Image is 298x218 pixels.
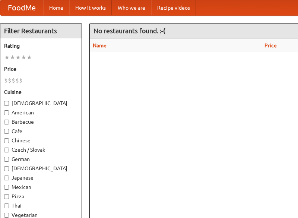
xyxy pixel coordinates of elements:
input: German [4,157,9,162]
li: ★ [26,53,32,61]
h4: Filter Restaurants [0,23,82,38]
a: FoodMe [0,0,43,15]
input: Mexican [4,185,9,190]
h5: Price [4,65,78,73]
input: Thai [4,203,9,208]
input: Japanese [4,176,9,180]
li: $ [8,76,12,85]
a: Who we are [112,0,151,15]
label: Barbecue [4,118,78,126]
a: Home [43,0,69,15]
li: ★ [21,53,26,61]
li: $ [19,76,23,85]
label: German [4,155,78,163]
li: $ [12,76,15,85]
label: Czech / Slovak [4,146,78,154]
input: [DEMOGRAPHIC_DATA] [4,101,9,106]
h5: Cuisine [4,88,78,96]
label: Mexican [4,183,78,191]
li: ★ [15,53,21,61]
label: Pizza [4,193,78,200]
li: ★ [4,53,10,61]
label: American [4,109,78,116]
input: Barbecue [4,120,9,124]
label: Japanese [4,174,78,181]
input: Cafe [4,129,9,134]
input: Czech / Slovak [4,148,9,152]
a: How it works [69,0,112,15]
ng-pluralize: No restaurants found. :-( [93,27,165,34]
li: $ [4,76,8,85]
li: ★ [10,53,15,61]
input: [DEMOGRAPHIC_DATA] [4,166,9,171]
input: Vegetarian [4,213,9,218]
label: Chinese [4,137,78,144]
h5: Rating [4,42,78,50]
input: Pizza [4,194,9,199]
a: Price [264,42,277,48]
label: [DEMOGRAPHIC_DATA] [4,165,78,172]
label: Cafe [4,127,78,135]
label: [DEMOGRAPHIC_DATA] [4,99,78,107]
input: Chinese [4,138,9,143]
a: Name [93,42,107,48]
a: Recipe videos [151,0,196,15]
label: Thai [4,202,78,209]
li: $ [15,76,19,85]
input: American [4,110,9,115]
